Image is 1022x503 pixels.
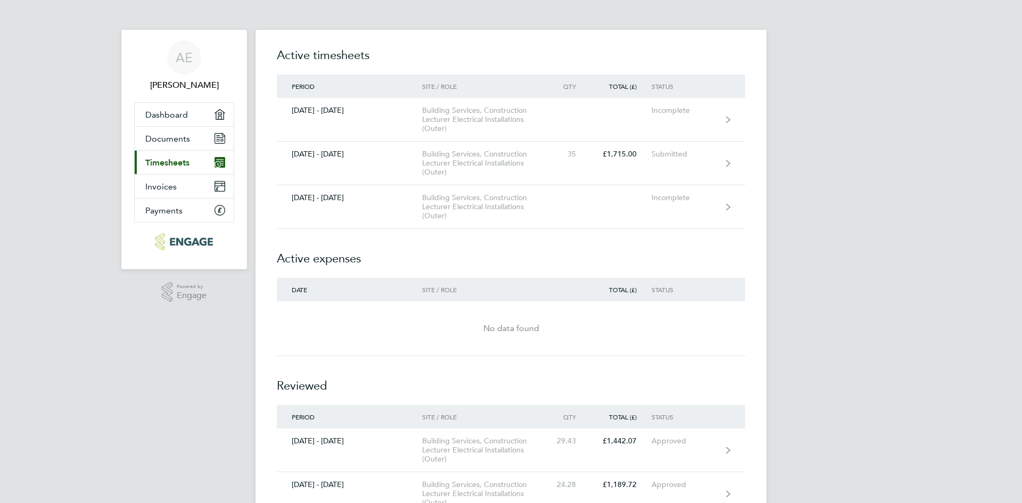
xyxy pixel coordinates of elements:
div: Status [652,286,717,293]
a: [DATE] - [DATE]Building Services, Construction Lecturer Electrical Installations (Outer)29.43£1,4... [277,428,745,472]
span: Period [292,82,315,90]
div: Incomplete [652,106,717,115]
div: [DATE] - [DATE] [277,480,422,489]
div: Qty [544,413,591,420]
a: Timesheets [135,151,234,174]
span: Engage [177,291,207,300]
div: Qty [544,83,591,90]
a: AE[PERSON_NAME] [134,40,234,92]
span: Powered by [177,282,207,291]
div: Site / Role [422,83,544,90]
a: Dashboard [135,103,234,126]
div: Building Services, Construction Lecturer Electrical Installations (Outer) [422,150,544,177]
div: Approved [652,436,717,446]
div: Site / Role [422,413,544,420]
div: 24.28 [544,480,591,489]
div: £1,189.72 [591,480,652,489]
span: Andre Edwards [134,79,234,92]
div: £1,715.00 [591,150,652,159]
div: Total (£) [591,83,652,90]
div: Submitted [652,150,717,159]
a: Powered byEngage [162,282,207,302]
div: Building Services, Construction Lecturer Electrical Installations (Outer) [422,193,544,220]
div: [DATE] - [DATE] [277,150,422,159]
span: Dashboard [145,110,188,120]
a: Payments [135,199,234,222]
span: Payments [145,205,183,216]
a: Invoices [135,175,234,198]
h2: Reviewed [277,356,745,405]
div: Incomplete [652,193,717,202]
div: 35 [544,150,591,159]
a: [DATE] - [DATE]Building Services, Construction Lecturer Electrical Installations (Outer)35£1,715.... [277,142,745,185]
img: carbonrecruitment-logo-retina.png [155,233,212,250]
span: AE [176,51,193,64]
a: Documents [135,127,234,150]
div: [DATE] - [DATE] [277,436,422,446]
div: Approved [652,480,717,489]
nav: Main navigation [121,30,247,269]
div: Building Services, Construction Lecturer Electrical Installations (Outer) [422,436,544,464]
div: Site / Role [422,286,544,293]
a: [DATE] - [DATE]Building Services, Construction Lecturer Electrical Installations (Outer)Incomplete [277,98,745,142]
span: Period [292,413,315,421]
div: [DATE] - [DATE] [277,106,422,115]
div: Building Services, Construction Lecturer Electrical Installations (Outer) [422,106,544,133]
div: Total (£) [591,413,652,420]
div: Status [652,83,717,90]
span: Invoices [145,182,177,192]
div: [DATE] - [DATE] [277,193,422,202]
div: Date [277,286,422,293]
a: Go to home page [134,233,234,250]
div: No data found [277,322,745,335]
div: 29.43 [544,436,591,446]
h2: Active expenses [277,229,745,278]
div: Status [652,413,717,420]
div: £1,442.07 [591,436,652,446]
span: Documents [145,134,190,144]
span: Timesheets [145,158,189,168]
div: Total (£) [591,286,652,293]
a: [DATE] - [DATE]Building Services, Construction Lecturer Electrical Installations (Outer)Incomplete [277,185,745,229]
h2: Active timesheets [277,47,745,75]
